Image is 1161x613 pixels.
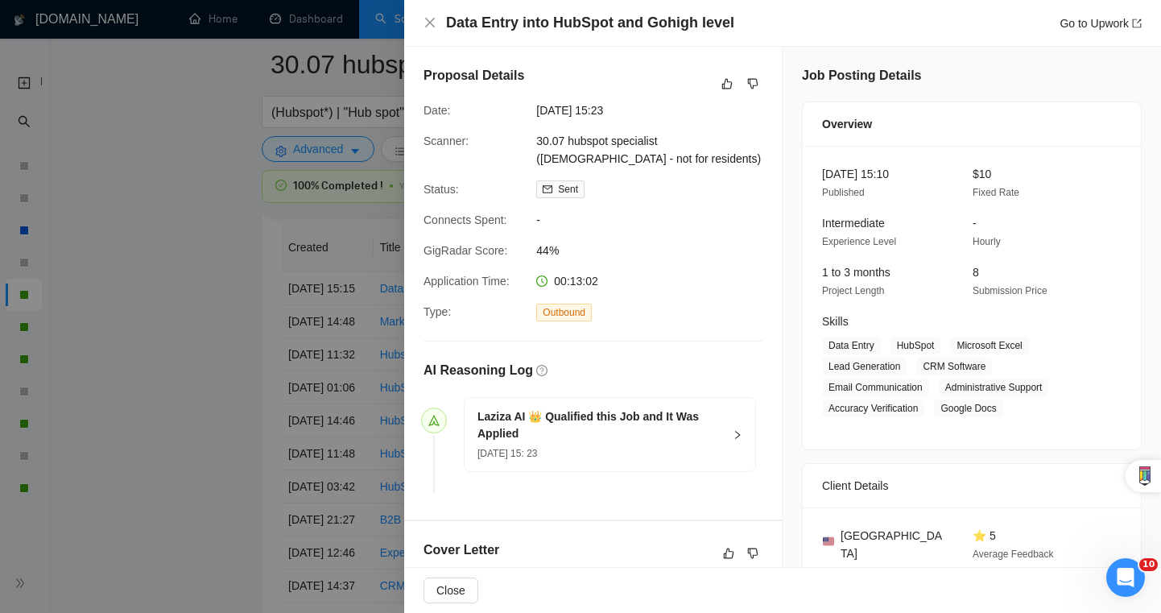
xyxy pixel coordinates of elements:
span: - [536,211,778,229]
button: dislike [743,544,762,563]
h5: AI Reasoning Log [423,361,533,380]
span: GigRadar Score: [423,244,507,257]
span: Hourly [973,236,1001,247]
span: Intermediate [822,217,885,230]
iframe: Intercom live chat [1106,558,1145,597]
h5: Proposal Details [423,66,524,85]
span: Average Feedback [973,549,1054,560]
img: 🇺🇸 [823,536,834,547]
span: CRM Software [916,358,992,375]
span: Date: [423,104,450,117]
span: 30.07 hubspot specialist ([DEMOGRAPHIC_DATA] - not for residents) [536,132,778,168]
span: Application Time: [423,275,510,288]
span: like [723,547,734,560]
a: Go to Upworkexport [1060,17,1142,30]
span: mail [543,184,552,194]
span: like [721,77,733,90]
span: [DATE] 15:10 [822,168,889,180]
span: Data Entry [822,337,881,354]
span: Connects Spent: [423,213,507,226]
span: Close [436,582,465,599]
button: Close [423,578,478,603]
div: Client Details [822,464,1122,507]
button: Close [423,16,436,30]
span: 10 [1139,558,1158,571]
span: Microsoft Excel [950,337,1028,354]
h4: Data Entry into HubSpot and Gohigh level [446,13,734,33]
span: Email Communication [822,379,929,396]
button: like [719,544,738,563]
span: question-circle [536,365,547,376]
span: close [423,16,436,29]
span: Published [822,187,865,198]
span: Sent [558,184,578,195]
span: right [733,430,742,440]
span: Status: [423,183,459,196]
span: clock-circle [536,275,547,287]
span: Accuracy Verification [822,400,924,417]
span: $10 [973,168,991,180]
h5: Cover Letter [423,541,499,560]
span: [DATE] 15: 23 [477,448,537,459]
span: Experience Level [822,236,896,247]
span: Outbound [536,304,592,321]
span: 8 [973,266,979,279]
span: 00:13:02 [554,275,598,288]
span: [GEOGRAPHIC_DATA] [841,527,947,562]
span: Project Length [822,285,884,296]
span: Google Docs [934,400,1002,417]
span: Overview [822,115,872,133]
button: dislike [743,74,762,93]
span: Scanner: [423,135,469,147]
button: like [717,74,737,93]
h5: Job Posting Details [802,66,921,85]
span: 1 to 3 months [822,266,890,279]
span: - [973,217,977,230]
span: ⭐ 5 [973,529,996,542]
span: Submission Price [973,285,1047,296]
span: send [428,415,440,426]
span: dislike [747,77,758,90]
span: Administrative Support [939,379,1049,396]
span: dislike [747,547,758,560]
span: [US_STATE] 12:14 PM [822,566,920,578]
span: Lead Generation [822,358,907,375]
span: HubSpot [890,337,941,354]
span: Fixed Rate [973,187,1019,198]
span: export [1132,19,1142,28]
span: [DATE] 15:23 [536,101,778,119]
h5: Laziza AI 👑 Qualified this Job and It Was Applied [477,408,723,442]
span: 44% [536,242,778,259]
span: Skills [822,315,849,328]
span: Type: [423,305,451,318]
